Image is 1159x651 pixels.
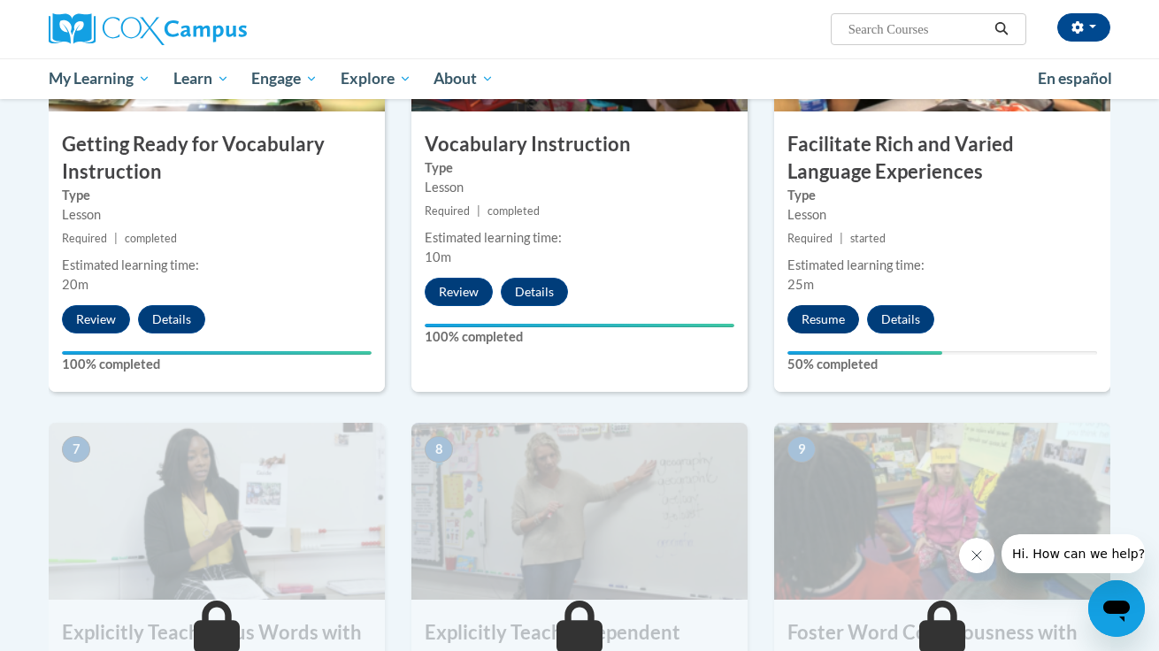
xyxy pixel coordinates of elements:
span: 8 [425,436,453,463]
span: Required [787,232,833,245]
label: 100% completed [425,327,734,347]
div: Your progress [787,351,942,355]
img: Course Image [49,423,385,600]
img: Course Image [411,423,748,600]
div: Your progress [425,324,734,327]
input: Search Courses [847,19,988,40]
span: En español [1038,69,1112,88]
span: Explore [341,68,411,89]
label: Type [787,186,1097,205]
div: Main menu [22,58,1137,99]
span: 10m [425,249,451,264]
a: Explore [329,58,423,99]
button: Details [501,278,568,306]
span: | [114,232,118,245]
button: Search [988,19,1015,40]
div: Lesson [62,205,372,225]
button: Details [867,305,934,333]
span: Engage [251,68,318,89]
label: 50% completed [787,355,1097,374]
span: My Learning [49,68,150,89]
span: | [477,204,480,218]
span: Required [62,232,107,245]
iframe: Button to launch messaging window [1088,580,1145,637]
span: About [434,68,494,89]
a: About [423,58,506,99]
label: Type [425,158,734,178]
span: 9 [787,436,816,463]
button: Account Settings [1057,13,1110,42]
iframe: Message from company [1002,534,1145,573]
span: 7 [62,436,90,463]
a: Engage [240,58,329,99]
div: Lesson [425,178,734,197]
button: Resume [787,305,859,333]
span: Learn [173,68,229,89]
img: Course Image [774,423,1110,600]
div: Your progress [62,351,372,355]
a: My Learning [37,58,162,99]
label: Type [62,186,372,205]
h3: Getting Ready for Vocabulary Instruction [49,131,385,186]
span: 20m [62,277,88,292]
img: Cox Campus [49,13,247,45]
span: completed [487,204,540,218]
label: 100% completed [62,355,372,374]
span: started [850,232,886,245]
a: Learn [162,58,241,99]
button: Review [62,305,130,333]
span: completed [125,232,177,245]
div: Estimated learning time: [787,256,1097,275]
a: Cox Campus [49,13,385,45]
button: Review [425,278,493,306]
span: Required [425,204,470,218]
h3: Facilitate Rich and Varied Language Experiences [774,131,1110,186]
iframe: Close message [959,538,994,573]
a: En español [1026,60,1124,97]
div: Estimated learning time: [62,256,372,275]
div: Lesson [787,205,1097,225]
h3: Vocabulary Instruction [411,131,748,158]
span: | [840,232,843,245]
div: Estimated learning time: [425,228,734,248]
button: Details [138,305,205,333]
span: 25m [787,277,814,292]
